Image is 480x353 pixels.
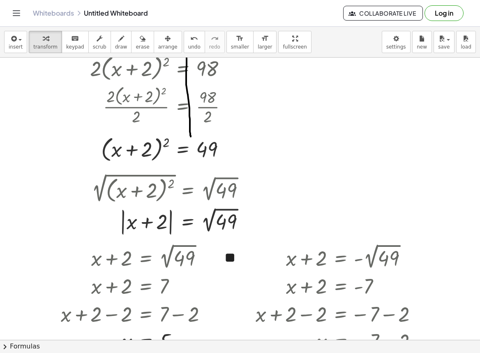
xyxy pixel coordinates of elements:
[131,31,154,53] button: erase
[33,9,74,17] a: Whiteboards
[434,31,455,53] button: save
[184,31,205,53] button: undoundo
[136,44,149,50] span: erase
[111,31,132,53] button: draw
[4,31,27,53] button: insert
[115,44,127,50] span: draw
[438,44,450,50] span: save
[412,31,432,53] button: new
[93,44,106,50] span: scrub
[211,34,219,44] i: redo
[10,7,23,20] button: Toggle navigation
[205,31,225,53] button: redoredo
[158,44,178,50] span: arrange
[343,6,423,21] button: Collaborate Live
[417,44,427,50] span: new
[461,44,471,50] span: load
[425,5,464,21] button: Log in
[66,44,84,50] span: keypad
[33,44,58,50] span: transform
[154,31,182,53] button: arrange
[88,31,111,53] button: scrub
[190,34,198,44] i: undo
[9,44,23,50] span: insert
[261,34,269,44] i: format_size
[386,44,406,50] span: settings
[29,31,62,53] button: transform
[188,44,201,50] span: undo
[283,44,307,50] span: fullscreen
[350,9,416,17] span: Collaborate Live
[278,31,311,53] button: fullscreen
[236,34,244,44] i: format_size
[62,31,89,53] button: keyboardkeypad
[231,44,249,50] span: smaller
[226,31,254,53] button: format_sizesmaller
[253,31,277,53] button: format_sizelarger
[456,31,476,53] button: load
[209,44,220,50] span: redo
[71,34,79,44] i: keyboard
[382,31,411,53] button: settings
[258,44,272,50] span: larger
